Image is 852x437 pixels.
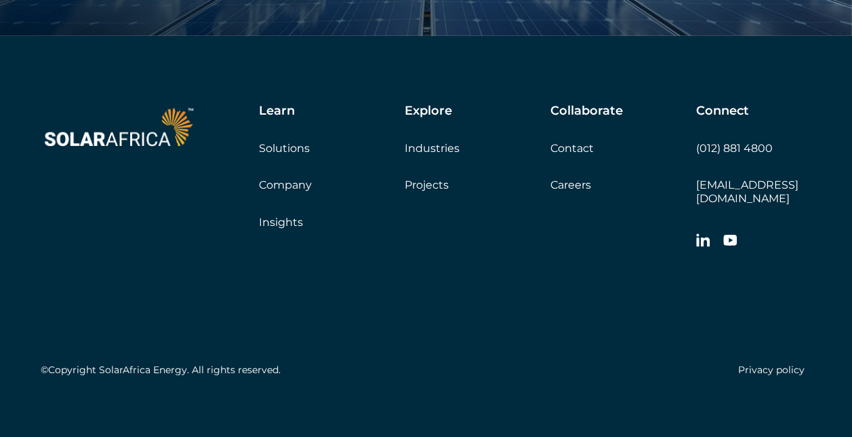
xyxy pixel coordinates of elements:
h5: ©Copyright SolarAfrica Energy. All rights reserved. [41,364,281,376]
a: [EMAIL_ADDRESS][DOMAIN_NAME] [696,178,798,204]
a: Contact [550,142,594,155]
a: (012) 881 4800 [696,142,773,155]
a: Company [259,178,312,191]
a: Careers [550,178,591,191]
h5: Collaborate [550,104,623,119]
a: Insights [259,216,303,229]
a: Privacy policy [738,364,805,376]
a: Solutions [259,142,310,155]
h5: Explore [405,104,452,119]
a: Projects [405,178,449,191]
h5: Connect [696,104,749,119]
a: Industries [405,142,460,155]
h5: Learn [259,104,295,119]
